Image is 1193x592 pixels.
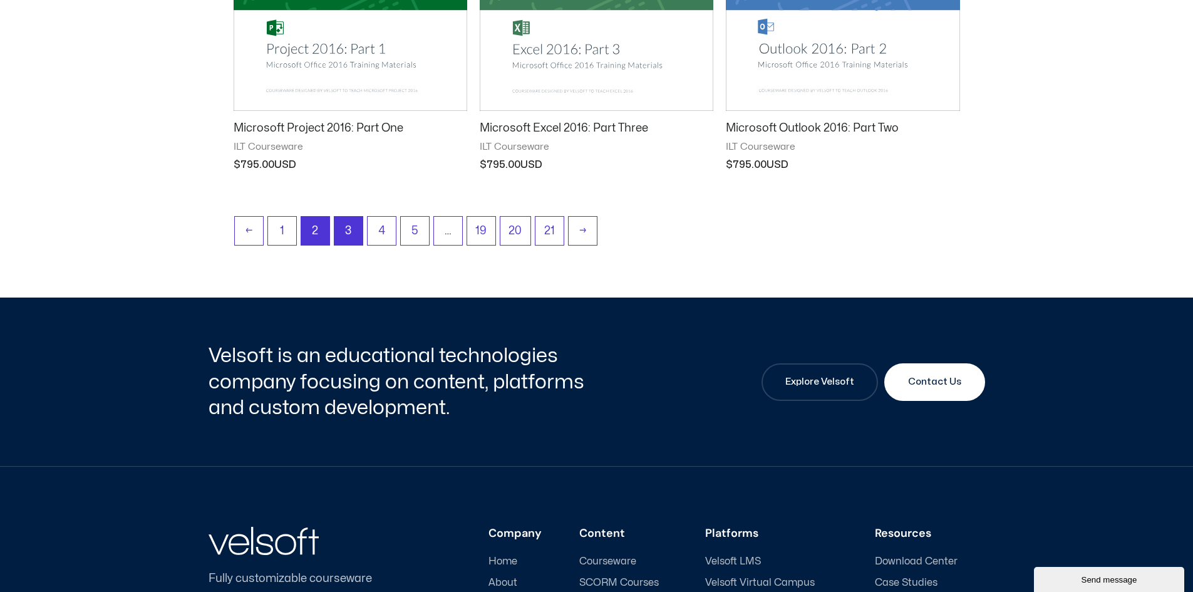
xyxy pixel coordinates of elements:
[209,343,594,421] h2: Velsoft is an educational technologies company focusing on content, platforms and custom developm...
[579,556,668,568] a: Courseware
[875,556,985,568] a: Download Center
[235,217,263,245] a: ←
[480,160,520,170] bdi: 795.00
[726,121,959,141] a: Microsoft Outlook 2016: Part Two
[234,216,960,252] nav: Product Pagination
[401,217,429,245] a: Page 5
[480,141,713,153] span: ILT Courseware
[535,217,564,245] a: Page 21
[480,160,487,170] span: $
[569,217,597,245] a: →
[488,577,517,589] span: About
[705,556,761,568] span: Velsoft LMS
[234,141,467,153] span: ILT Courseware
[467,217,495,245] a: Page 19
[875,527,985,541] h3: Resources
[579,577,668,589] a: SCORM Courses
[480,121,713,135] h2: Microsoft Excel 2016: Part Three
[875,577,937,589] span: Case Studies
[705,556,837,568] a: Velsoft LMS
[434,217,462,245] span: …
[579,577,659,589] span: SCORM Courses
[726,160,733,170] span: $
[705,527,837,541] h3: Platforms
[726,121,959,135] h2: Microsoft Outlook 2016: Part Two
[234,160,240,170] span: $
[488,556,542,568] a: Home
[301,217,329,245] span: Page 2
[500,217,530,245] a: Page 20
[209,570,393,587] p: Fully customizable courseware
[488,527,542,541] h3: Company
[908,375,961,390] span: Contact Us
[579,556,636,568] span: Courseware
[234,160,274,170] bdi: 795.00
[488,556,517,568] span: Home
[488,577,542,589] a: About
[875,556,958,568] span: Download Center
[884,363,985,401] a: Contact Us
[705,577,815,589] span: Velsoft Virtual Campus
[762,363,878,401] a: Explore Velsoft
[705,577,837,589] a: Velsoft Virtual Campus
[368,217,396,245] a: Page 4
[579,527,668,541] h3: Content
[875,577,985,589] a: Case Studies
[234,121,467,141] a: Microsoft Project 2016: Part One
[268,217,296,245] a: Page 1
[334,217,363,245] a: Page 3
[785,375,854,390] span: Explore Velsoft
[234,121,467,135] h2: Microsoft Project 2016: Part One
[1034,564,1187,592] iframe: chat widget
[480,121,713,141] a: Microsoft Excel 2016: Part Three
[726,160,767,170] bdi: 795.00
[726,141,959,153] span: ILT Courseware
